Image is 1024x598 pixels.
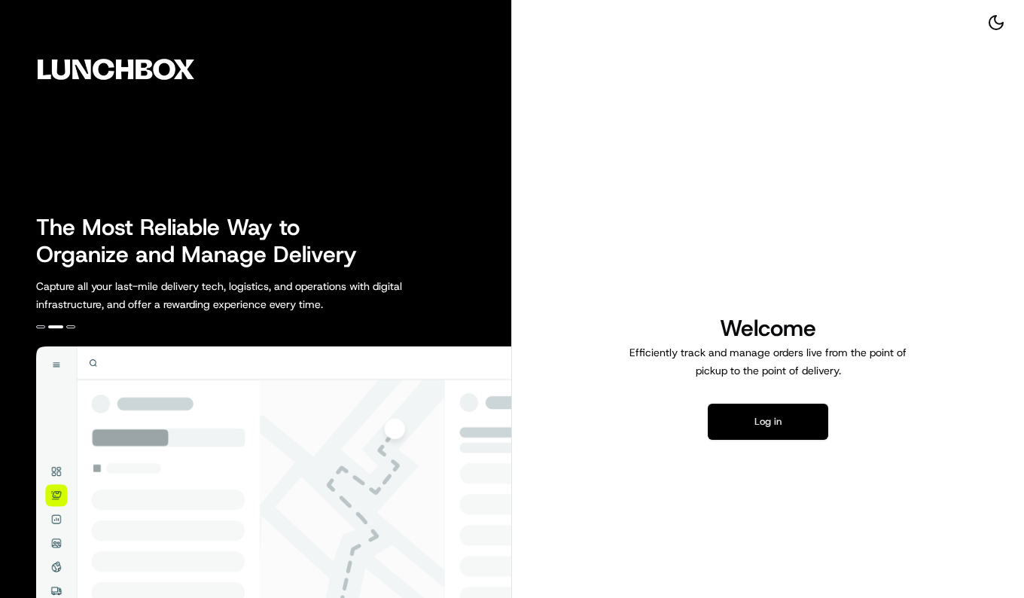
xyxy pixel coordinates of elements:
p: Efficiently track and manage orders live from the point of pickup to the point of delivery. [623,343,913,380]
button: Log in [708,404,828,440]
h1: Welcome [623,313,913,343]
img: Company Logo [9,9,223,130]
p: Capture all your last-mile delivery tech, logistics, and operations with digital infrastructure, ... [36,277,470,313]
h2: The Most Reliable Way to Organize and Manage Delivery [36,214,373,268]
